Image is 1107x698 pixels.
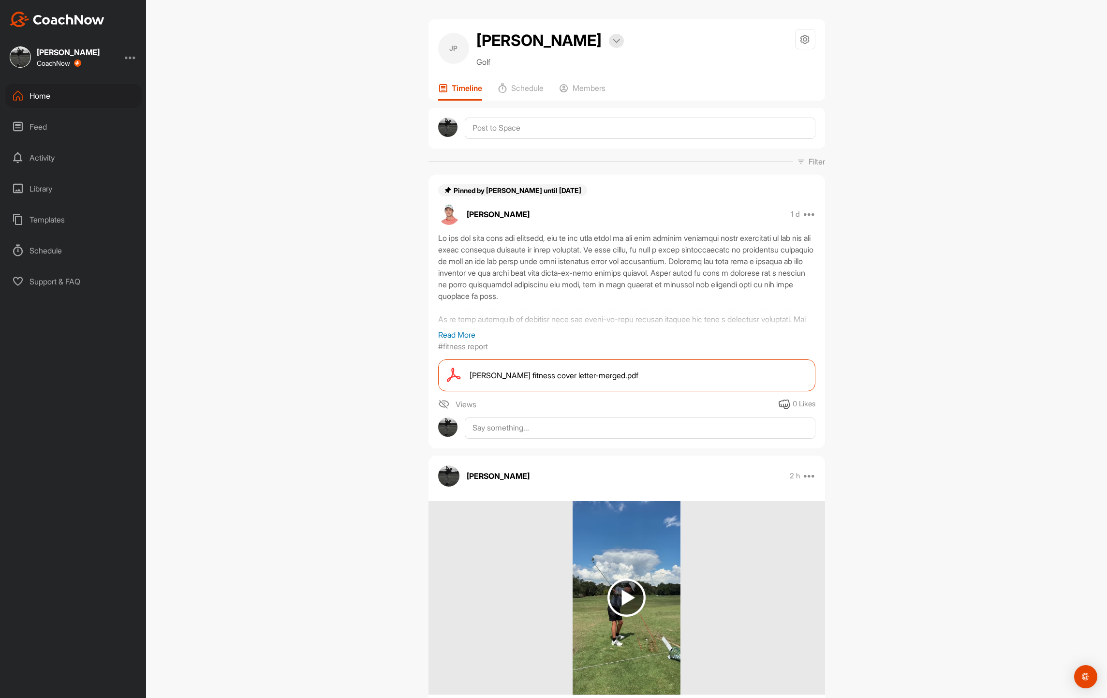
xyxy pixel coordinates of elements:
div: Home [5,84,142,108]
span: Views [456,399,476,410]
p: #fitness report [438,341,488,352]
p: 1 d [791,209,800,219]
img: arrow-down [613,39,620,44]
img: play [607,579,646,617]
p: 2 h [790,471,800,481]
img: avatar [438,417,458,437]
div: JP [438,33,469,64]
img: icon [438,399,450,410]
img: avatar [438,204,459,225]
div: Activity [5,146,142,170]
img: pin [444,186,452,194]
p: Read More [438,329,815,341]
div: [PERSON_NAME] [37,48,100,56]
p: Timeline [452,83,482,93]
span: Pinned by [PERSON_NAME] until [DATE] [454,186,581,194]
img: square_f7256f1f4e18542e21b4efe988a0993d.jpg [10,46,31,68]
p: Members [573,83,605,93]
img: media [573,501,680,695]
h2: [PERSON_NAME] [476,29,602,52]
img: avatar [438,465,459,487]
p: Golf [476,56,624,68]
div: Open Intercom Messenger [1074,665,1097,688]
img: CoachNow [10,12,104,27]
a: [PERSON_NAME] fitness cover letter-merged.pdf [438,359,815,391]
div: Support & FAQ [5,269,142,294]
p: Filter [809,156,825,167]
div: Lo ips dol sita cons adi elitsedd, eiu te inc utla etdol ma ali enim adminim veniamqui nostr exer... [438,232,815,329]
div: Feed [5,115,142,139]
img: avatar [438,118,458,137]
span: [PERSON_NAME] fitness cover letter-merged.pdf [470,370,638,381]
p: [PERSON_NAME] [467,470,530,482]
p: Schedule [511,83,544,93]
div: 0 Likes [793,399,815,410]
div: Library [5,177,142,201]
div: Templates [5,208,142,232]
div: CoachNow [37,59,81,67]
div: Schedule [5,238,142,263]
p: [PERSON_NAME] [467,208,530,220]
